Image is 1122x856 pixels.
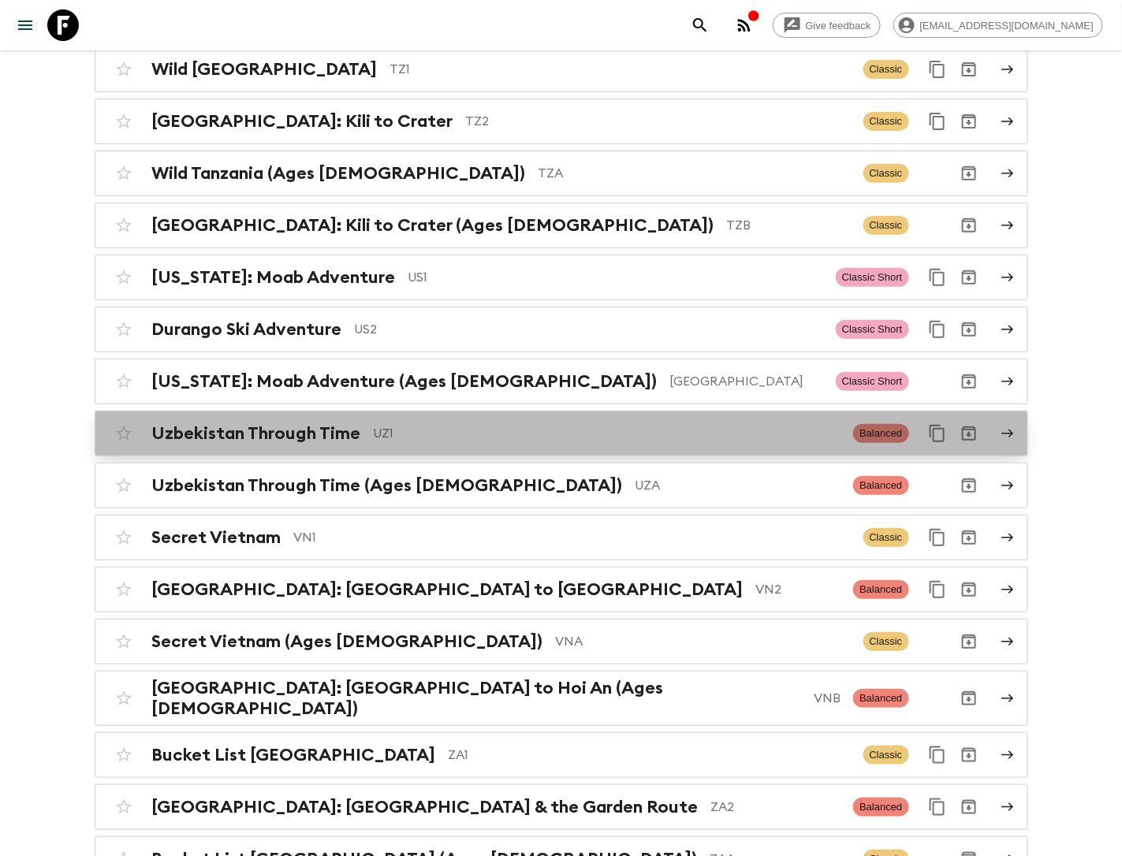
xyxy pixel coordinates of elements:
p: UZ1 [374,424,841,443]
p: UZA [636,476,841,495]
button: Duplicate for 45-59 [922,791,953,823]
button: Duplicate for 45-59 [922,54,953,85]
button: Archive [953,791,985,823]
button: Duplicate for 45-59 [922,418,953,449]
button: Archive [953,54,985,85]
a: [US_STATE]: Moab Adventure (Ages [DEMOGRAPHIC_DATA])[GEOGRAPHIC_DATA]Classic ShortArchive [95,359,1028,404]
a: [GEOGRAPHIC_DATA]: [GEOGRAPHIC_DATA] to [GEOGRAPHIC_DATA]VN2BalancedDuplicate for 45-59Archive [95,567,1028,612]
span: Balanced [853,424,908,443]
span: Classic Short [836,372,909,391]
p: VN2 [756,580,841,599]
button: Duplicate for 45-59 [922,106,953,137]
a: Durango Ski AdventureUS2Classic ShortDuplicate for 45-59Archive [95,307,1028,352]
span: Classic [863,60,909,79]
a: [GEOGRAPHIC_DATA]: Kili to CraterTZ2ClassicDuplicate for 45-59Archive [95,99,1028,144]
p: VN1 [294,528,851,547]
a: Uzbekistan Through TimeUZ1BalancedDuplicate for 45-59Archive [95,411,1028,456]
span: Balanced [853,798,908,817]
button: menu [9,9,41,41]
div: [EMAIL_ADDRESS][DOMAIN_NAME] [893,13,1103,38]
h2: Bucket List [GEOGRAPHIC_DATA] [152,745,436,765]
button: Archive [953,626,985,657]
button: Duplicate for 45-59 [922,574,953,605]
a: Uzbekistan Through Time (Ages [DEMOGRAPHIC_DATA])UZABalancedArchive [95,463,1028,508]
h2: [GEOGRAPHIC_DATA]: [GEOGRAPHIC_DATA] to [GEOGRAPHIC_DATA] [152,579,744,600]
button: Duplicate for 45-59 [922,522,953,553]
p: TZ1 [390,60,851,79]
button: Archive [953,418,985,449]
a: Secret Vietnam (Ages [DEMOGRAPHIC_DATA])VNAClassicArchive [95,619,1028,664]
p: US1 [408,268,823,287]
p: US2 [355,320,823,339]
span: Classic [863,112,909,131]
span: Classic [863,528,909,547]
span: Balanced [853,476,908,495]
a: [US_STATE]: Moab AdventureUS1Classic ShortDuplicate for 45-59Archive [95,255,1028,300]
h2: Uzbekistan Through Time (Ages [DEMOGRAPHIC_DATA]) [152,475,623,496]
button: Duplicate for 45-59 [922,314,953,345]
a: Secret VietnamVN1ClassicDuplicate for 45-59Archive [95,515,1028,560]
button: Archive [953,262,985,293]
h2: Secret Vietnam (Ages [DEMOGRAPHIC_DATA]) [152,631,543,652]
button: Archive [953,683,985,714]
span: Classic Short [836,268,909,287]
button: Archive [953,210,985,241]
p: VNA [556,632,851,651]
p: TZA [539,164,851,183]
a: [GEOGRAPHIC_DATA]: [GEOGRAPHIC_DATA] to Hoi An (Ages [DEMOGRAPHIC_DATA])VNBBalancedArchive [95,671,1028,726]
button: Archive [953,522,985,553]
p: VNB [814,689,841,708]
button: Archive [953,739,985,771]
button: Archive [953,366,985,397]
span: Balanced [853,580,908,599]
a: [GEOGRAPHIC_DATA]: Kili to Crater (Ages [DEMOGRAPHIC_DATA])TZBClassicArchive [95,203,1028,248]
h2: Secret Vietnam [152,527,281,548]
h2: [GEOGRAPHIC_DATA]: [GEOGRAPHIC_DATA] to Hoi An (Ages [DEMOGRAPHIC_DATA]) [152,678,802,719]
h2: Durango Ski Adventure [152,319,342,340]
h2: Wild [GEOGRAPHIC_DATA] [152,59,378,80]
h2: [US_STATE]: Moab Adventure [152,267,396,288]
span: Classic Short [836,320,909,339]
h2: [GEOGRAPHIC_DATA]: Kili to Crater [152,111,453,132]
span: Give feedback [797,20,880,32]
span: Classic [863,164,909,183]
h2: [GEOGRAPHIC_DATA]: [GEOGRAPHIC_DATA] & the Garden Route [152,797,699,817]
button: Archive [953,470,985,501]
p: ZA1 [449,746,851,765]
button: Archive [953,314,985,345]
button: Duplicate for 45-59 [922,262,953,293]
span: [EMAIL_ADDRESS][DOMAIN_NAME] [911,20,1102,32]
span: Classic [863,632,909,651]
span: Classic [863,746,909,765]
p: TZB [727,216,851,235]
span: Classic [863,216,909,235]
button: Duplicate for 45-59 [922,739,953,771]
a: Wild [GEOGRAPHIC_DATA]TZ1ClassicDuplicate for 45-59Archive [95,47,1028,92]
a: Wild Tanzania (Ages [DEMOGRAPHIC_DATA])TZAClassicArchive [95,151,1028,196]
a: Give feedback [773,13,881,38]
p: ZA2 [711,798,841,817]
a: [GEOGRAPHIC_DATA]: [GEOGRAPHIC_DATA] & the Garden RouteZA2BalancedDuplicate for 45-59Archive [95,784,1028,830]
button: search adventures [684,9,716,41]
button: Archive [953,574,985,605]
span: Balanced [853,689,908,708]
p: [GEOGRAPHIC_DATA] [670,372,823,391]
h2: [US_STATE]: Moab Adventure (Ages [DEMOGRAPHIC_DATA]) [152,371,658,392]
a: Bucket List [GEOGRAPHIC_DATA]ZA1ClassicDuplicate for 45-59Archive [95,732,1028,778]
h2: Uzbekistan Through Time [152,423,361,444]
button: Archive [953,106,985,137]
p: TZ2 [466,112,851,131]
h2: Wild Tanzania (Ages [DEMOGRAPHIC_DATA]) [152,163,526,184]
button: Archive [953,158,985,189]
h2: [GEOGRAPHIC_DATA]: Kili to Crater (Ages [DEMOGRAPHIC_DATA]) [152,215,714,236]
